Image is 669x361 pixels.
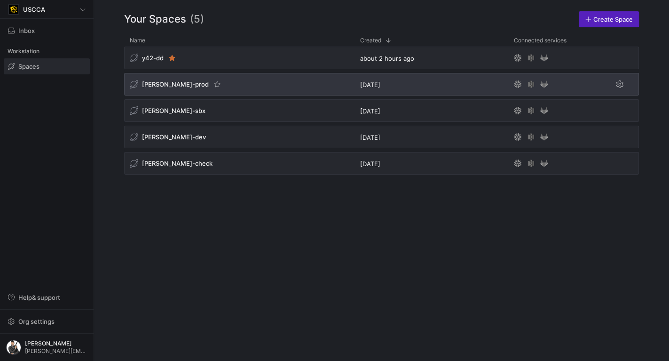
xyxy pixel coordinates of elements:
[360,81,380,88] span: [DATE]
[124,11,186,27] span: Your Spaces
[4,58,90,74] a: Spaces
[142,80,209,88] span: [PERSON_NAME]-prod
[6,340,21,355] img: https://storage.googleapis.com/y42-prod-data-exchange/images/eavvdt3BI1mUL5aTwIpAt5MuNEaIUcQWfwmP...
[514,37,567,44] span: Connected services
[142,133,206,141] span: [PERSON_NAME]-dev
[4,289,90,305] button: Help& support
[124,47,639,73] div: Press SPACE to select this row.
[23,6,45,13] span: USCCA
[25,348,87,354] span: [PERSON_NAME][EMAIL_ADDRESS][PERSON_NAME][DOMAIN_NAME]
[360,37,381,44] span: Created
[142,107,205,114] span: [PERSON_NAME]-sbx
[4,44,90,58] div: Workstation
[18,27,35,34] span: Inbox
[190,11,204,27] span: (5)
[360,134,380,141] span: [DATE]
[360,107,380,115] span: [DATE]
[18,294,60,301] span: Help & support
[9,5,18,14] img: https://storage.googleapis.com/y42-prod-data-exchange/images/uAsz27BndGEK0hZWDFeOjoxA7jCwgK9jE472...
[130,37,145,44] span: Name
[4,23,90,39] button: Inbox
[593,16,633,23] span: Create Space
[124,152,639,178] div: Press SPACE to select this row.
[124,126,639,152] div: Press SPACE to select this row.
[124,73,639,99] div: Press SPACE to select this row.
[4,313,90,329] button: Org settings
[25,340,87,347] span: [PERSON_NAME]
[142,160,213,167] span: [PERSON_NAME]-check
[18,318,55,325] span: Org settings
[360,55,414,62] span: about 2 hours ago
[360,160,380,168] span: [DATE]
[4,319,90,326] a: Org settings
[124,99,639,126] div: Press SPACE to select this row.
[4,337,90,357] button: https://storage.googleapis.com/y42-prod-data-exchange/images/eavvdt3BI1mUL5aTwIpAt5MuNEaIUcQWfwmP...
[579,11,639,27] a: Create Space
[18,63,39,70] span: Spaces
[142,54,164,62] span: y42-dd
